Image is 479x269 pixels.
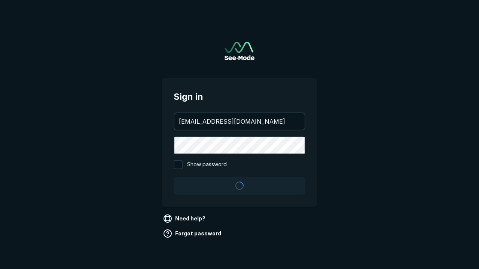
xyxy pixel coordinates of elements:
span: Show password [187,160,227,169]
img: See-Mode Logo [225,42,254,60]
input: your@email.com [174,113,305,130]
span: Sign in [174,90,305,103]
a: Go to sign in [225,42,254,60]
a: Need help? [162,213,208,225]
a: Forgot password [162,228,224,239]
